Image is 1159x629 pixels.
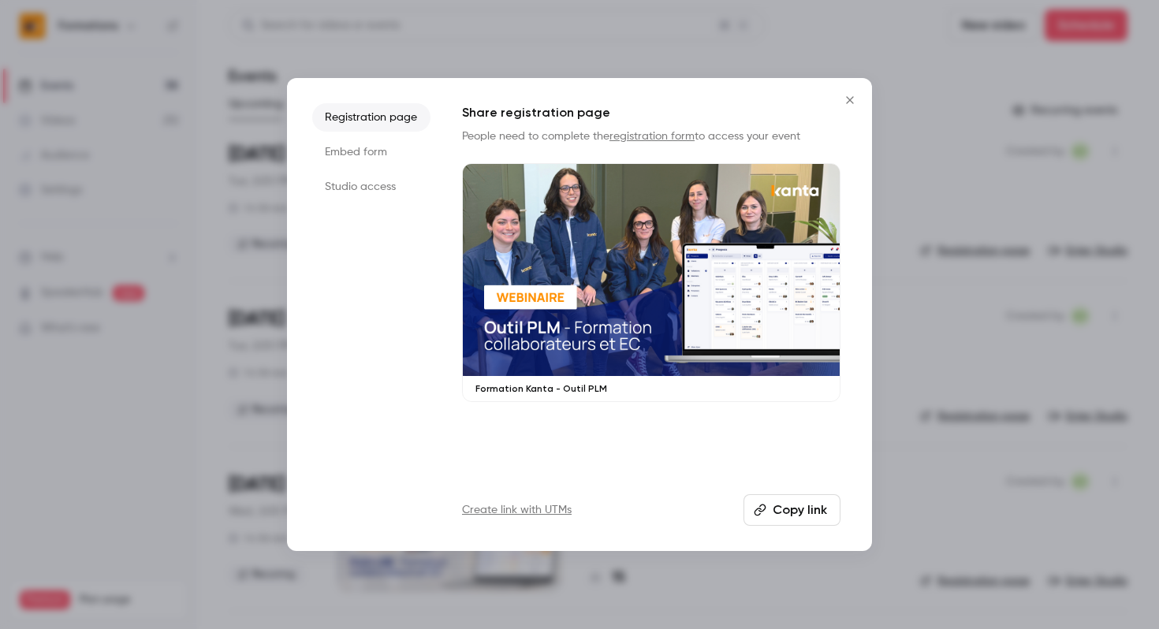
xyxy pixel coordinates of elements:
button: Copy link [743,494,840,526]
h1: Share registration page [462,103,840,122]
a: Formation Kanta - Outil PLM [462,163,840,402]
a: Create link with UTMs [462,502,572,518]
li: Registration page [312,103,430,132]
p: People need to complete the to access your event [462,128,840,144]
a: registration form [609,131,695,142]
li: Embed form [312,138,430,166]
button: Close [834,84,866,116]
p: Formation Kanta - Outil PLM [475,382,827,395]
li: Studio access [312,173,430,201]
